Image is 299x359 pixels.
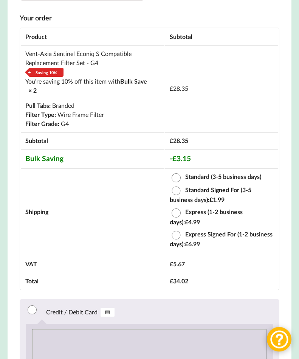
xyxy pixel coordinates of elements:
[28,87,37,94] strong: × 2
[172,154,191,163] bdi: 3.15
[165,29,278,45] th: Subtotal
[21,168,164,255] th: Shipping
[185,173,261,180] label: Standard (3-5 business days)
[25,101,51,110] dt: Pull Tabs:
[170,277,173,284] span: £
[170,137,188,144] bdi: 28.35
[170,260,185,267] span: 5.67
[25,77,160,86] div: You're saving 10% off this item with
[170,85,188,92] bdi: 28.35
[20,14,279,22] h3: Your order
[25,101,160,110] p: Branded
[170,277,188,284] bdi: 34.02
[209,196,225,203] bdi: 1.99
[170,137,173,144] span: £
[46,308,115,315] label: Credit / Debit Card
[170,208,243,225] label: Express (1-2 business days):
[170,230,273,248] label: Express Signed For (1-2 business days):
[170,260,173,267] span: £
[21,149,164,168] th: Bulk Saving
[25,110,160,119] p: Wire Frame Filter
[185,218,200,225] bdi: 4.99
[25,119,160,128] p: G4
[170,186,251,204] label: Standard Signed For (3-5 business days):
[185,240,188,247] span: £
[29,68,64,77] div: Saving 10%
[21,29,164,45] th: Product
[25,119,59,128] dt: Filter Grade:
[170,85,173,92] span: £
[21,256,164,272] th: VAT
[25,110,56,119] dt: Filter Type:
[120,78,147,85] b: Bulk Save
[165,149,278,168] td: -
[21,45,164,132] td: Vent-Axia Sentinel Econiq S Compatible Replacement Filter Set - G4
[21,132,164,149] th: Subtotal
[185,240,200,247] bdi: 6.99
[101,308,115,317] img: Credit / Debit Card
[209,196,213,203] span: £
[185,218,188,225] span: £
[172,154,177,163] span: £
[21,273,164,289] th: Total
